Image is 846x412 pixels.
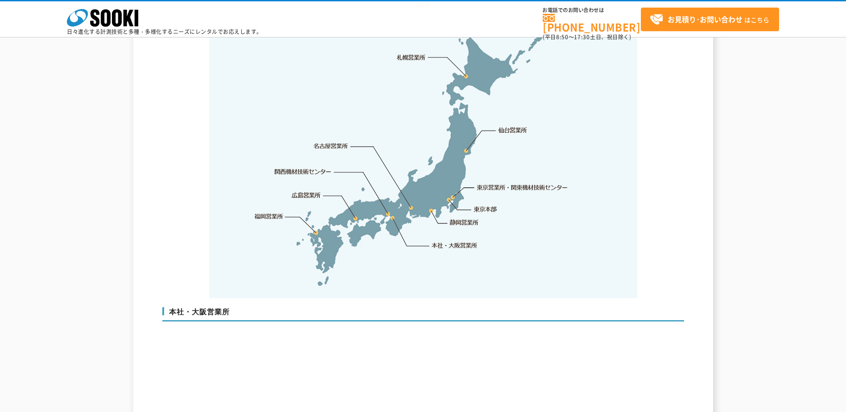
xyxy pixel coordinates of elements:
a: お見積り･お問い合わせはこちら [641,8,779,31]
a: 本社・大阪営業所 [431,241,478,250]
span: (平日 ～ 土日、祝日除く) [543,33,631,41]
strong: お見積り･お問い合わせ [668,14,743,25]
a: 関西機材技術センター [275,167,331,176]
a: 東京営業所・関東機材技術センター [477,183,569,192]
img: 事業拠点一覧 [209,17,637,298]
a: 名古屋営業所 [314,142,348,151]
a: 東京本部 [474,205,497,214]
a: 札幌営業所 [397,53,426,62]
a: 仙台営業所 [498,126,527,135]
a: 静岡営業所 [450,218,479,227]
h3: 本社・大阪営業所 [162,307,684,321]
a: 広島営業所 [292,190,321,199]
p: 日々進化する計測技術と多種・多様化するニーズにレンタルでお応えします。 [67,29,262,34]
span: 17:30 [574,33,590,41]
a: [PHONE_NUMBER] [543,14,641,32]
span: 8:50 [556,33,569,41]
span: はこちら [650,13,769,26]
span: お電話でのお問い合わせは [543,8,641,13]
a: 福岡営業所 [254,212,283,221]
